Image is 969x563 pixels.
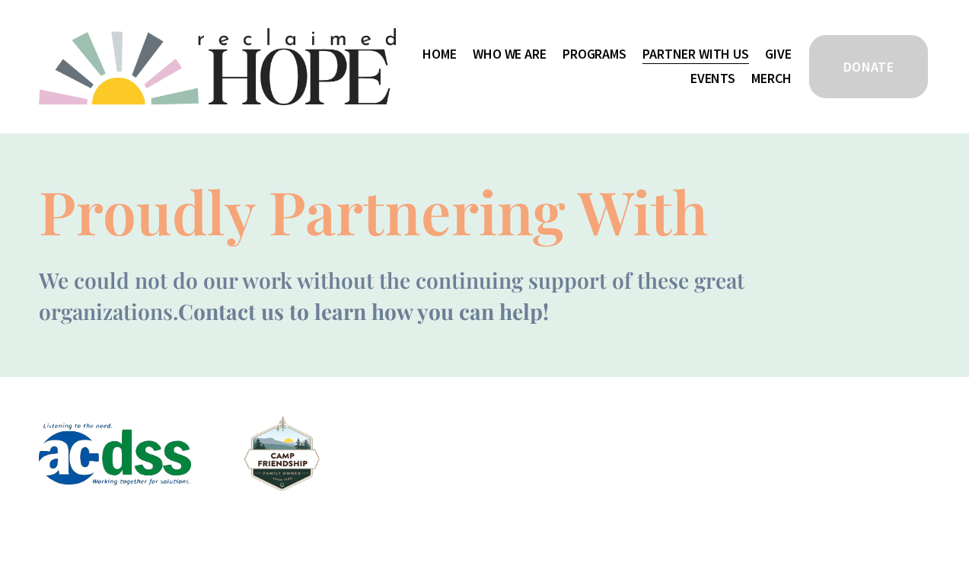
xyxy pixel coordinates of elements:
[39,181,708,241] h1: Proudly Partnering With
[473,43,546,66] span: Who We Are
[244,416,320,491] img: unnamed.png
[642,43,748,66] span: Partner With Us
[39,416,191,491] img: County DSS.png
[751,66,791,91] a: Merch
[563,43,626,66] span: Programs
[178,296,549,325] strong: Contact us to learn how you can help!
[690,66,735,91] a: Events
[642,42,748,66] a: folder dropdown
[39,265,750,325] span: We could not do our work without the continuing support of these great organizations.
[807,33,930,101] a: DONATE
[563,42,626,66] a: folder dropdown
[765,42,791,66] a: Give
[422,42,456,66] a: Home
[39,28,396,105] img: Reclaimed Hope Initiative
[473,42,546,66] a: folder dropdown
